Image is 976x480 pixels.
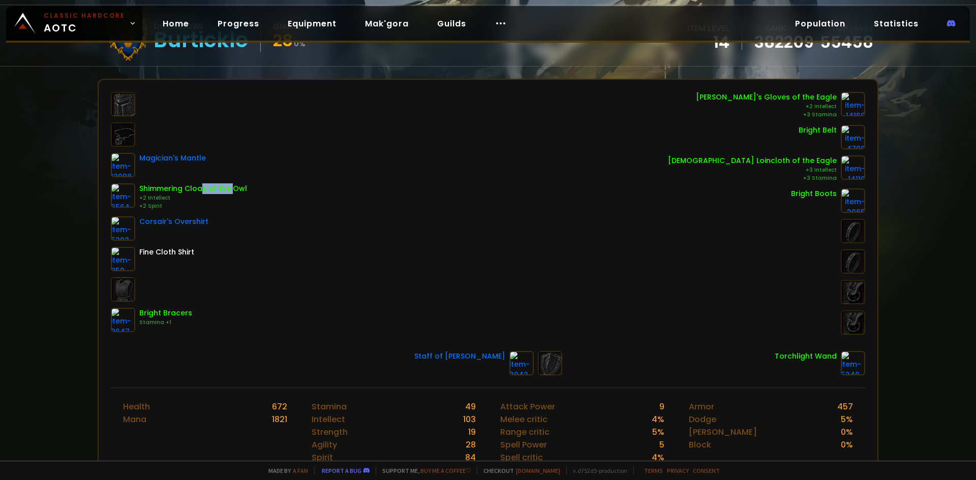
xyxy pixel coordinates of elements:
[111,183,135,208] img: item-6564
[667,467,689,474] a: Privacy
[6,6,142,41] a: Classic HardcoreAOTC
[111,308,135,332] img: item-3647
[465,451,476,464] div: 84
[272,400,287,413] div: 672
[696,111,837,119] div: +3 Stamina
[841,125,865,149] img: item-4708
[468,426,476,438] div: 19
[155,13,197,34] a: Home
[566,467,627,474] span: v. d752d5 - production
[866,13,927,34] a: Statistics
[500,413,547,426] div: Melee critic
[787,13,853,34] a: Population
[466,438,476,451] div: 28
[754,35,814,50] a: 382209
[111,153,135,177] img: item-12998
[841,188,865,213] img: item-3065
[111,247,135,271] img: item-859
[500,426,550,438] div: Range critic
[696,103,837,111] div: +2 Intellect
[841,155,865,180] img: item-14119
[837,400,853,413] div: 457
[139,153,206,164] div: Magician's Mantle
[689,438,711,451] div: Block
[139,202,247,210] div: +2 Spirit
[272,413,287,426] div: 1821
[791,188,837,199] div: Bright Boots
[841,92,865,116] img: item-14168
[139,308,192,318] div: Bright Bracers
[689,426,757,438] div: [PERSON_NAME]
[689,400,714,413] div: Armor
[696,92,837,103] div: [PERSON_NAME]'s Gloves of the Eagle
[123,400,150,413] div: Health
[139,194,247,202] div: +2 Intellect
[44,11,125,20] small: Classic Hardcore
[293,467,308,474] a: a fan
[111,216,135,241] img: item-5202
[312,413,345,426] div: Intellect
[139,183,247,194] div: Shimmering Cloak of the Owl
[775,351,837,362] div: Torchlight Wand
[420,467,471,474] a: Buy me a coffee
[652,413,664,426] div: 4 %
[500,438,547,451] div: Spell Power
[668,174,837,182] div: +3 Stamina
[429,13,474,34] a: Guilds
[312,438,337,451] div: Agility
[414,351,505,362] div: Staff of [PERSON_NAME]
[652,426,664,438] div: 5 %
[841,426,853,438] div: 0 %
[154,33,248,48] div: Burtickle
[659,400,664,413] div: 9
[516,467,560,474] a: [DOMAIN_NAME]
[689,413,716,426] div: Dodge
[668,155,837,166] div: [DEMOGRAPHIC_DATA] Loincloth of the Eagle
[312,400,347,413] div: Stamina
[44,11,125,36] span: AOTC
[209,13,267,34] a: Progress
[500,400,555,413] div: Attack Power
[841,413,853,426] div: 5 %
[123,413,146,426] div: Mana
[376,467,471,474] span: Support me,
[509,351,534,375] img: item-2042
[841,351,865,375] img: item-5240
[652,451,664,464] div: 4 %
[139,318,192,327] div: Stamina +1
[322,467,361,474] a: Report a bug
[139,247,194,258] div: Fine Cloth Shirt
[357,13,417,34] a: Mak'gora
[280,13,345,34] a: Equipment
[799,125,837,136] div: Bright Belt
[477,467,560,474] span: Checkout
[500,451,543,464] div: Spell critic
[668,166,837,174] div: +3 Intellect
[693,467,720,474] a: Consent
[262,467,308,474] span: Made by
[294,39,306,49] small: 0 %
[463,413,476,426] div: 103
[139,216,208,227] div: Corsair's Overshirt
[312,426,348,438] div: Strength
[841,438,853,451] div: 0 %
[644,467,663,474] a: Terms
[465,400,476,413] div: 49
[312,451,333,464] div: Spirit
[659,438,664,451] div: 5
